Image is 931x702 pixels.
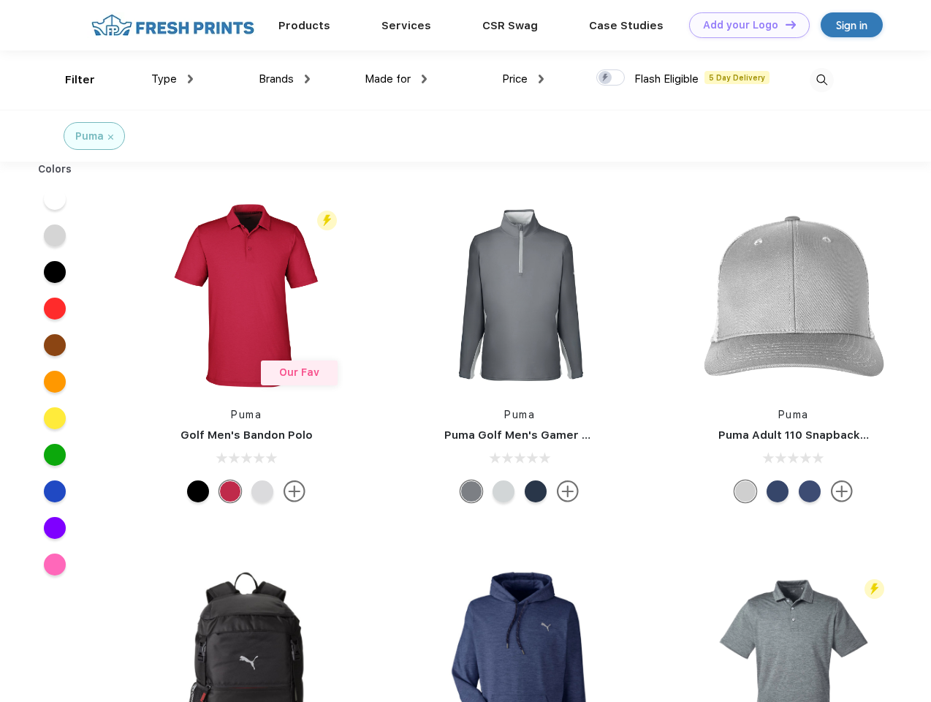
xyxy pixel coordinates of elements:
[525,480,547,502] div: Navy Blazer
[821,12,883,37] a: Sign in
[504,409,535,420] a: Puma
[799,480,821,502] div: Peacoat Qut Shd
[65,72,95,88] div: Filter
[482,19,538,32] a: CSR Swag
[734,480,756,502] div: Quarry Brt Whit
[539,75,544,83] img: dropdown.png
[704,71,769,84] span: 5 Day Delivery
[284,480,305,502] img: more.svg
[422,198,617,393] img: func=resize&h=266
[251,480,273,502] div: High Rise
[696,198,891,393] img: func=resize&h=266
[493,480,514,502] div: High Rise
[864,579,884,599] img: flash_active_toggle.svg
[219,480,241,502] div: Ski Patrol
[444,429,675,442] a: Puma Golf Men's Gamer Golf Quarter-Zip
[422,75,427,83] img: dropdown.png
[460,480,482,502] div: Quiet Shade
[231,409,262,420] a: Puma
[557,480,579,502] img: more.svg
[786,20,796,29] img: DT
[75,129,104,144] div: Puma
[317,211,337,230] img: flash_active_toggle.svg
[27,162,83,177] div: Colors
[188,75,193,83] img: dropdown.png
[767,480,788,502] div: Peacoat with Qut Shd
[778,409,809,420] a: Puma
[87,12,259,38] img: fo%20logo%202.webp
[634,72,699,86] span: Flash Eligible
[836,17,867,34] div: Sign in
[365,72,411,86] span: Made for
[151,72,177,86] span: Type
[502,72,528,86] span: Price
[831,480,853,502] img: more.svg
[810,68,834,92] img: desktop_search.svg
[187,480,209,502] div: Puma Black
[259,72,294,86] span: Brands
[149,198,343,393] img: func=resize&h=266
[703,19,778,31] div: Add your Logo
[305,75,310,83] img: dropdown.png
[278,19,330,32] a: Products
[108,135,113,140] img: filter_cancel.svg
[279,366,319,378] span: Our Fav
[180,429,313,442] a: Golf Men's Bandon Polo
[381,19,431,32] a: Services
